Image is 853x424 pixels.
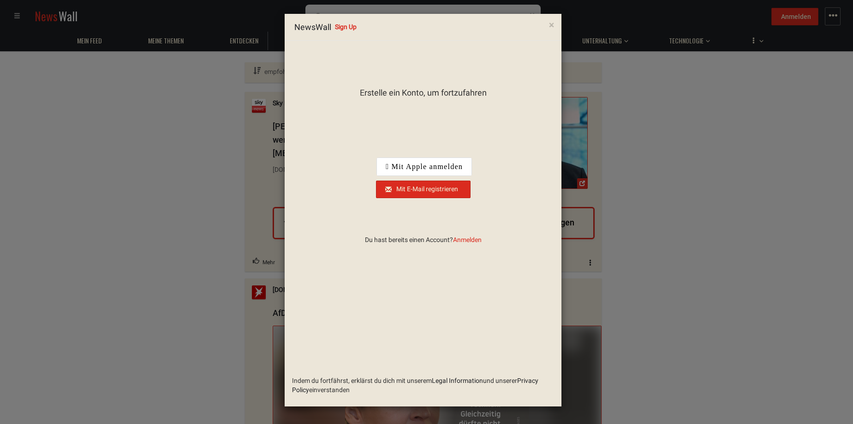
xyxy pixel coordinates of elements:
button: Close [542,13,561,37]
div: Indem du fortfährst, erklärst du dich mit unserem und unserer einverstanden [292,376,554,394]
span: × [549,19,554,30]
a: Legal Information [432,377,483,384]
a: NewsWall [292,15,334,39]
div: Mit Apple anmelden [376,157,472,176]
iframe: Schaltfläche „Über Google anmelden“ [371,133,477,154]
div: Mit E-Mail registrieren [382,184,465,194]
button: Next [376,181,471,198]
h4: Erstelle ein Konto, um fortzufahren [360,88,487,97]
span: Sign Up [335,23,357,35]
div: Du hast bereits einen Account? [365,235,482,244]
span: Anmelden [453,236,482,243]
